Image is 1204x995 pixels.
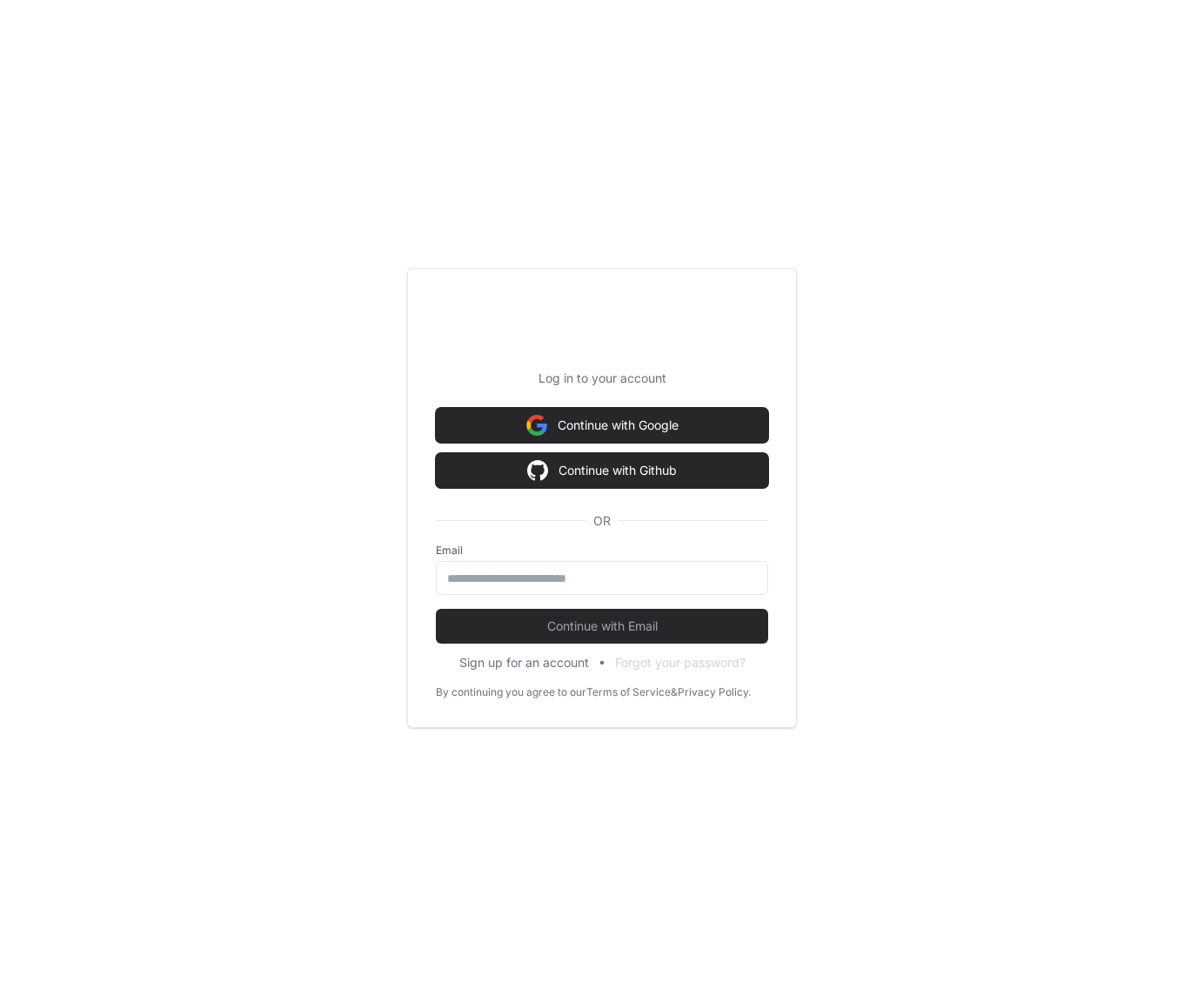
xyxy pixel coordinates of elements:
button: Continue with Google [436,408,768,443]
span: Continue with Email [436,618,768,635]
a: Privacy Policy. [678,685,751,699]
label: Email [436,544,768,558]
button: Continue with Github [436,453,768,488]
button: Forgot your password? [615,654,746,671]
div: By continuing you agree to our [436,685,586,699]
a: Terms of Service [586,685,671,699]
img: Sign in with google [527,453,548,488]
p: Log in to your account [436,370,768,387]
div: & [671,685,678,699]
button: Sign up for an account [459,654,589,671]
span: OR [586,512,618,530]
button: Continue with Email [436,609,768,644]
img: Sign in with google [526,408,547,443]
